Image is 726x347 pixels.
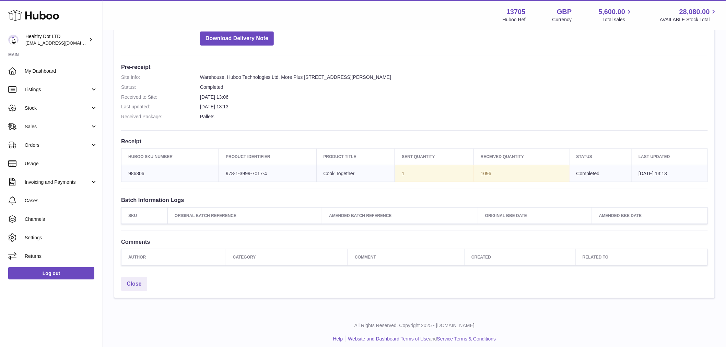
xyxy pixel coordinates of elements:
[333,336,343,342] a: Help
[121,137,708,145] h3: Receipt
[569,165,631,182] td: Completed
[121,196,708,204] h3: Batch Information Logs
[226,249,348,265] th: Category
[121,63,708,71] h3: Pre-receipt
[25,40,101,46] span: [EMAIL_ADDRESS][DOMAIN_NAME]
[660,7,718,23] a: 28,080.00 AVAILABLE Stock Total
[660,16,718,23] span: AVAILABLE Stock Total
[348,336,429,342] a: Website and Dashboard Terms of Use
[348,249,465,265] th: Comment
[25,142,90,148] span: Orders
[121,74,200,81] dt: Site Info:
[322,207,478,224] th: Amended Batch Reference
[25,68,97,74] span: My Dashboard
[316,149,395,165] th: Product title
[121,277,147,291] a: Close
[592,207,708,224] th: Amended BBE Date
[25,123,90,130] span: Sales
[200,84,708,91] dd: Completed
[219,149,316,165] th: Product Identifier
[121,113,200,120] dt: Received Package:
[121,94,200,100] dt: Received to Site:
[599,7,633,23] a: 5,600.00 Total sales
[346,336,496,342] li: and
[599,7,625,16] span: 5,600.00
[576,249,708,265] th: Related to
[121,238,708,246] h3: Comments
[121,207,168,224] th: SKU
[632,165,708,182] td: [DATE] 13:13
[200,94,708,100] dd: [DATE] 13:06
[503,16,526,23] div: Huboo Ref
[552,16,572,23] div: Currency
[569,149,631,165] th: Status
[557,7,572,16] strong: GBP
[8,267,94,279] a: Log out
[506,7,526,16] strong: 13705
[25,160,97,167] span: Usage
[121,84,200,91] dt: Status:
[465,249,576,265] th: Created
[25,253,97,260] span: Returns
[679,7,710,16] span: 28,080.00
[25,86,90,93] span: Listings
[474,149,570,165] th: Received Quantity
[316,165,395,182] td: Cook Together
[219,165,316,182] td: 978-1-3999-7017-4
[121,165,219,182] td: 986806
[121,149,219,165] th: Huboo SKU Number
[25,216,97,223] span: Channels
[200,113,708,120] dd: Pallets
[25,179,90,186] span: Invoicing and Payments
[200,104,708,110] dd: [DATE] 13:13
[602,16,633,23] span: Total sales
[25,198,97,204] span: Cases
[168,207,322,224] th: Original Batch Reference
[25,235,97,241] span: Settings
[474,165,570,182] td: 1096
[25,105,90,111] span: Stock
[121,249,226,265] th: Author
[437,336,496,342] a: Service Terms & Conditions
[395,165,474,182] td: 1
[200,32,274,46] button: Download Delivery Note
[108,322,721,329] p: All Rights Reserved. Copyright 2025 - [DOMAIN_NAME]
[121,104,200,110] dt: Last updated:
[478,207,592,224] th: Original BBE Date
[200,74,708,81] dd: Warehouse, Huboo Technologies Ltd, More Plus [STREET_ADDRESS][PERSON_NAME]
[8,35,19,45] img: internalAdmin-13705@internal.huboo.com
[395,149,474,165] th: Sent Quantity
[25,33,87,46] div: Healthy Dot LTD
[632,149,708,165] th: Last updated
